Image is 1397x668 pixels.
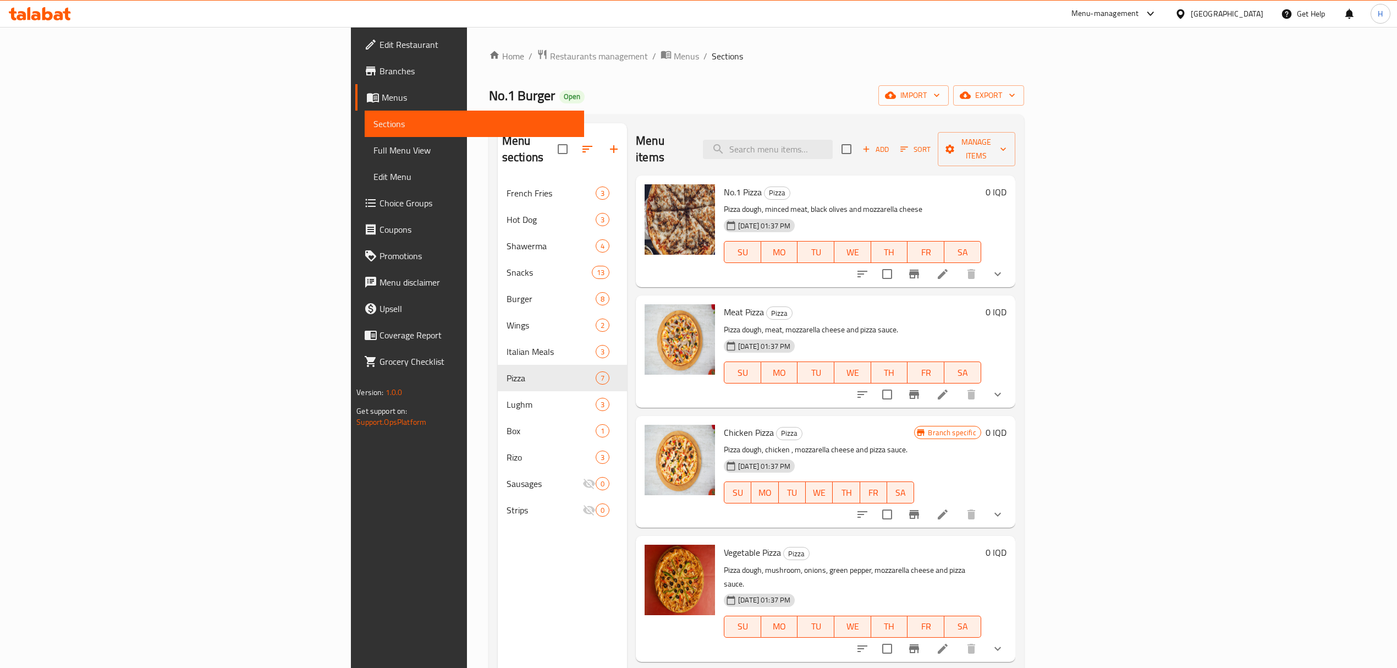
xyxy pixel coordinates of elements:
[991,642,1004,655] svg: Show Choices
[876,383,899,406] span: Select to update
[636,133,690,166] h2: Menu items
[858,141,893,158] span: Add item
[596,319,609,332] div: items
[380,223,575,236] span: Coupons
[507,213,596,226] span: Hot Dog
[724,323,981,337] p: Pizza dough, meat, mozzarella cheese and pizza sauce.
[767,307,792,320] span: Pizza
[596,292,609,305] div: items
[550,50,648,63] span: Restaurants management
[355,295,584,322] a: Upsell
[986,425,1007,440] h6: 0 IQD
[901,636,927,662] button: Branch-specific-item
[734,221,795,231] span: [DATE] 01:37 PM
[712,50,743,63] span: Sections
[985,261,1011,287] button: show more
[373,170,575,183] span: Edit Menu
[507,292,596,305] span: Burger
[592,266,609,279] div: items
[596,239,609,253] div: items
[766,365,794,381] span: MO
[1071,7,1139,20] div: Menu-management
[507,187,596,200] span: French Fries
[645,184,715,255] img: No.1 Pizza
[798,616,834,638] button: TU
[596,479,609,489] span: 0
[355,58,584,84] a: Branches
[355,269,584,295] a: Menu disclaimer
[849,261,876,287] button: sort-choices
[355,216,584,243] a: Coupons
[380,249,575,262] span: Promotions
[489,49,1024,63] nav: breadcrumb
[507,345,596,358] span: Italian Meals
[724,443,914,457] p: Pizza dough, chicken , mozzarella cheese and pizza sauce.
[596,426,609,436] span: 1
[596,398,609,411] div: items
[985,636,1011,662] button: show more
[944,616,981,638] button: SA
[766,618,794,634] span: MO
[784,547,809,560] span: Pizza
[1191,8,1263,20] div: [GEOGRAPHIC_DATA]
[574,136,601,162] span: Sort sections
[652,50,656,63] li: /
[923,428,980,438] span: Branch specific
[373,144,575,157] span: Full Menu View
[871,241,908,263] button: TH
[912,365,940,381] span: FR
[761,241,798,263] button: MO
[507,319,596,332] span: Wings
[783,547,810,560] div: Pizza
[498,206,627,233] div: Hot Dog3
[382,91,575,104] span: Menus
[355,31,584,58] a: Edit Restaurant
[596,347,609,357] span: 3
[507,371,596,385] span: Pizza
[355,84,584,111] a: Menus
[776,427,802,440] div: Pizza
[986,304,1007,320] h6: 0 IQD
[380,64,575,78] span: Branches
[386,385,403,399] span: 1.0.0
[507,477,582,490] span: Sausages
[958,261,985,287] button: delete
[356,404,407,418] span: Get support on:
[596,452,609,463] span: 3
[596,373,609,384] span: 7
[380,328,575,342] span: Coverage Report
[764,187,790,200] div: Pizza
[837,485,855,501] span: TH
[806,481,833,503] button: WE
[498,286,627,312] div: Burger8
[498,312,627,338] div: Wings2
[991,508,1004,521] svg: Show Choices
[498,470,627,497] div: Sausages0
[498,391,627,418] div: Lughm3
[596,320,609,331] span: 2
[507,503,582,517] span: Strips
[949,365,977,381] span: SA
[834,362,871,384] button: WE
[355,243,584,269] a: Promotions
[498,444,627,470] div: Rizo3
[876,618,904,634] span: TH
[596,505,609,516] span: 0
[365,137,584,163] a: Full Menu View
[356,385,383,399] span: Version:
[802,244,830,260] span: TU
[596,188,609,199] span: 3
[596,477,609,490] div: items
[962,89,1015,102] span: export
[858,141,893,158] button: Add
[756,485,774,501] span: MO
[734,595,795,605] span: [DATE] 01:37 PM
[834,241,871,263] button: WE
[985,501,1011,528] button: show more
[601,136,627,162] button: Add section
[802,618,830,634] span: TU
[724,362,761,384] button: SU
